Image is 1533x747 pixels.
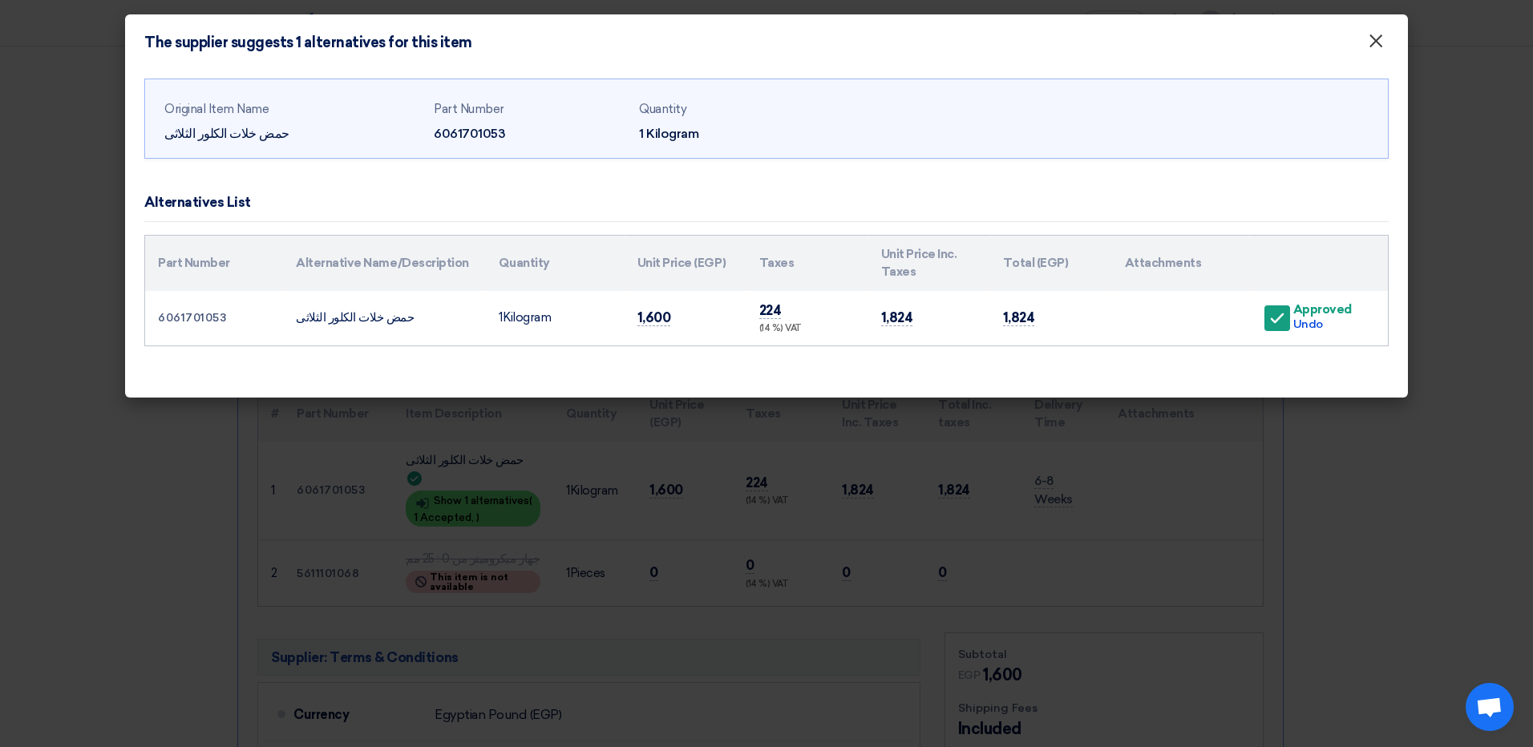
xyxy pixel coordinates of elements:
[283,291,486,345] td: حمض خلات الكلور الثلاثى
[486,291,624,345] td: Kilogram
[639,100,831,119] div: Quantity
[881,309,913,326] span: 1,824
[639,124,831,143] div: 1 Kilogram
[164,124,421,143] div: حمض خلات الكلور الثلاثى
[1368,29,1384,61] span: ×
[145,236,283,291] th: Part Number
[868,236,990,291] th: Unit Price Inc. Taxes
[499,310,503,325] span: 1
[434,124,626,143] div: 6061701053
[637,309,671,326] span: 1,600
[164,100,421,119] div: Original Item Name
[1003,309,1035,326] span: 1,824
[1293,316,1352,333] div: Undo
[625,236,746,291] th: Unit Price (EGP)
[1112,236,1250,291] th: Attachments
[759,302,782,319] span: 224
[283,236,486,291] th: Alternative Name/Description
[990,236,1112,291] th: Total (EGP)
[144,34,472,51] h4: The supplier suggests 1 alternatives for this item
[746,236,868,291] th: Taxes
[144,192,251,213] div: Alternatives List
[759,322,855,336] div: (14 %) VAT
[145,291,283,345] td: 6061701053
[1355,26,1397,58] button: Close
[486,236,624,291] th: Quantity
[1293,303,1352,317] div: Approved
[1466,683,1514,731] div: Open chat
[434,100,626,119] div: Part Number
